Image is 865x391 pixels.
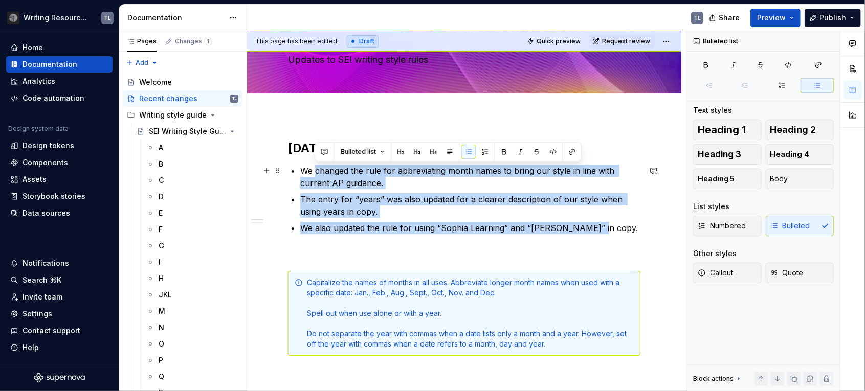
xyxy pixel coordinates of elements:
[23,76,55,86] div: Analytics
[139,94,197,104] div: Recent changes
[770,149,810,159] span: Heading 4
[693,372,743,386] div: Block actions
[23,326,80,336] div: Contact support
[6,306,113,322] a: Settings
[694,14,701,22] div: TL
[8,125,69,133] div: Design system data
[123,74,242,90] a: Welcome
[127,13,224,23] div: Documentation
[698,174,735,184] span: Heading 5
[139,110,207,120] div: Writing style guide
[142,303,242,319] a: M
[23,208,70,218] div: Data sources
[142,221,242,238] a: F
[537,37,581,45] span: Quick preview
[6,137,113,154] a: Design tokens
[766,169,834,189] button: Body
[698,149,741,159] span: Heading 3
[23,342,39,353] div: Help
[698,125,746,135] span: Heading 1
[123,107,242,123] div: Writing style guide
[6,188,113,204] a: Storybook stories
[123,56,161,70] button: Add
[142,369,242,385] a: Q
[142,336,242,352] a: O
[23,42,43,53] div: Home
[6,90,113,106] a: Code automation
[142,205,242,221] a: E
[159,175,164,186] div: C
[159,372,164,382] div: Q
[693,263,762,283] button: Callout
[159,192,164,202] div: D
[23,174,47,185] div: Assets
[142,140,242,156] a: A
[159,355,163,365] div: P
[6,39,113,56] a: Home
[524,34,585,49] button: Quick preview
[770,125,816,135] span: Heading 2
[770,174,788,184] span: Body
[23,275,61,285] div: Search ⌘K
[142,287,242,303] a: JKL
[300,165,640,189] p: We changed the rule for abbreviating month names to bring our style in line with current AP guida...
[693,216,762,236] button: Numbered
[6,154,113,171] a: Components
[766,144,834,165] button: Heading 4
[142,238,242,254] a: G
[589,34,655,49] button: Request review
[175,37,212,45] div: Changes
[693,144,762,165] button: Heading 3
[104,14,111,22] div: TL
[307,278,634,349] div: Capitalize the names of months in all uses. Abbreviate longer month names when used with a specif...
[2,7,117,29] button: Writing Resources TestTL
[159,241,164,251] div: G
[23,93,84,103] div: Code automation
[159,224,163,235] div: F
[693,375,734,383] div: Block actions
[300,193,640,218] p: The entry for “years” was also updated for a clearer description of our style when using years in...
[142,319,242,336] a: N
[719,13,740,23] span: Share
[142,189,242,205] a: D
[6,289,113,305] a: Invite team
[159,306,165,316] div: M
[23,258,69,268] div: Notifications
[23,59,77,70] div: Documentation
[159,257,161,267] div: I
[288,140,640,156] h2: [DATE]
[6,171,113,188] a: Assets
[204,37,212,45] span: 1
[159,159,163,169] div: B
[142,352,242,369] a: P
[757,13,786,23] span: Preview
[766,263,834,283] button: Quote
[127,37,157,45] div: Pages
[159,323,164,333] div: N
[123,90,242,107] a: Recent changesTL
[693,201,729,212] div: List styles
[23,157,68,168] div: Components
[7,12,19,24] img: 3ce36157-9fde-47d2-9eb8-fa8ebb961d3d.png
[142,254,242,270] a: I
[819,13,846,23] span: Publish
[6,255,113,271] button: Notifications
[770,268,804,278] span: Quote
[6,205,113,221] a: Data sources
[6,339,113,356] button: Help
[149,126,226,136] div: SEI Writing Style Guide
[6,73,113,89] a: Analytics
[139,77,172,87] div: Welcome
[159,208,163,218] div: E
[23,141,74,151] div: Design tokens
[300,222,640,234] p: We also updated the rule for using “Sophia Learning” and “[PERSON_NAME]” in copy.
[693,169,762,189] button: Heading 5
[23,292,62,302] div: Invite team
[347,35,379,48] div: Draft
[34,373,85,383] svg: Supernova Logo
[6,323,113,339] button: Contact support
[750,9,801,27] button: Preview
[23,309,52,319] div: Settings
[232,94,236,104] div: TL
